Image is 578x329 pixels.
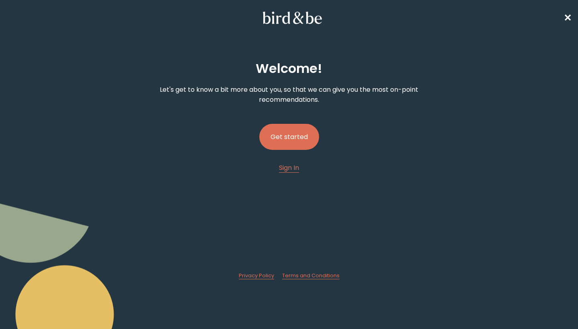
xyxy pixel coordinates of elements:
a: Get started [259,111,319,163]
button: Get started [259,124,319,150]
a: Sign In [279,163,299,173]
span: Terms and Conditions [282,272,340,279]
h2: Welcome ! [256,59,322,78]
span: Privacy Policy [239,272,274,279]
a: ✕ [564,11,572,25]
p: Let's get to know a bit more about you, so that we can give you the most on-point recommendations. [151,85,427,105]
a: Privacy Policy [239,272,274,279]
span: ✕ [564,11,572,24]
a: Terms and Conditions [282,272,340,279]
